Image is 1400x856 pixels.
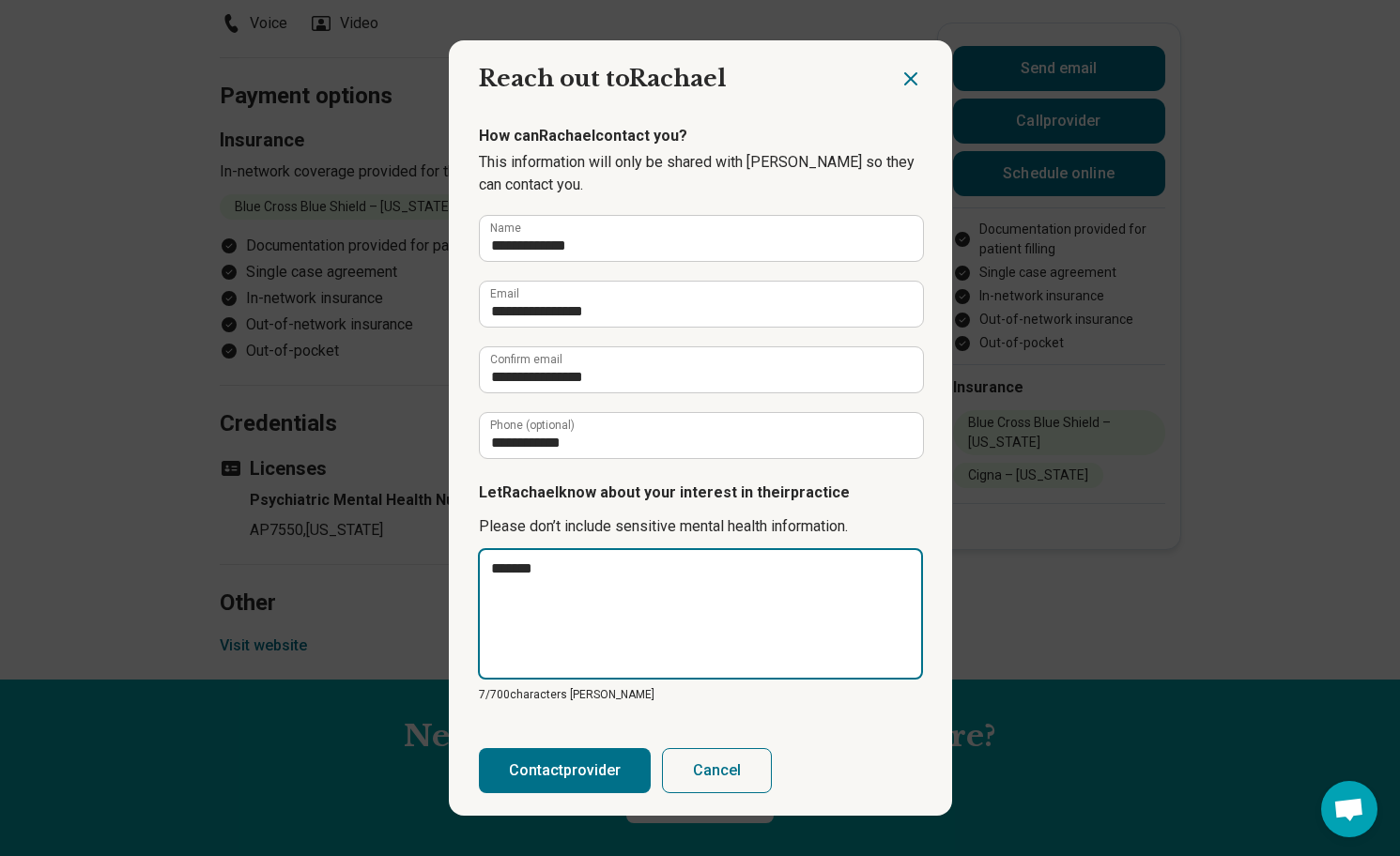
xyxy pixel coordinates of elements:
[900,68,922,90] button: Close dialog
[479,65,726,92] span: Reach out to Rachael
[479,125,922,147] p: How can Rachael contact you?
[479,748,651,793] button: Contactprovider
[490,354,562,365] label: Confirm email
[662,748,772,793] button: Cancel
[490,288,519,299] label: Email
[490,420,575,431] label: Phone (optional)
[479,481,922,504] p: Let Rachael know about your interest in their practice
[479,151,922,196] p: This information will only be shared with [PERSON_NAME] so they can contact you.
[479,515,922,538] p: Please don’t include sensitive mental health information.
[490,222,521,234] label: Name
[479,686,922,703] p: 7/ 700 characters [PERSON_NAME]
